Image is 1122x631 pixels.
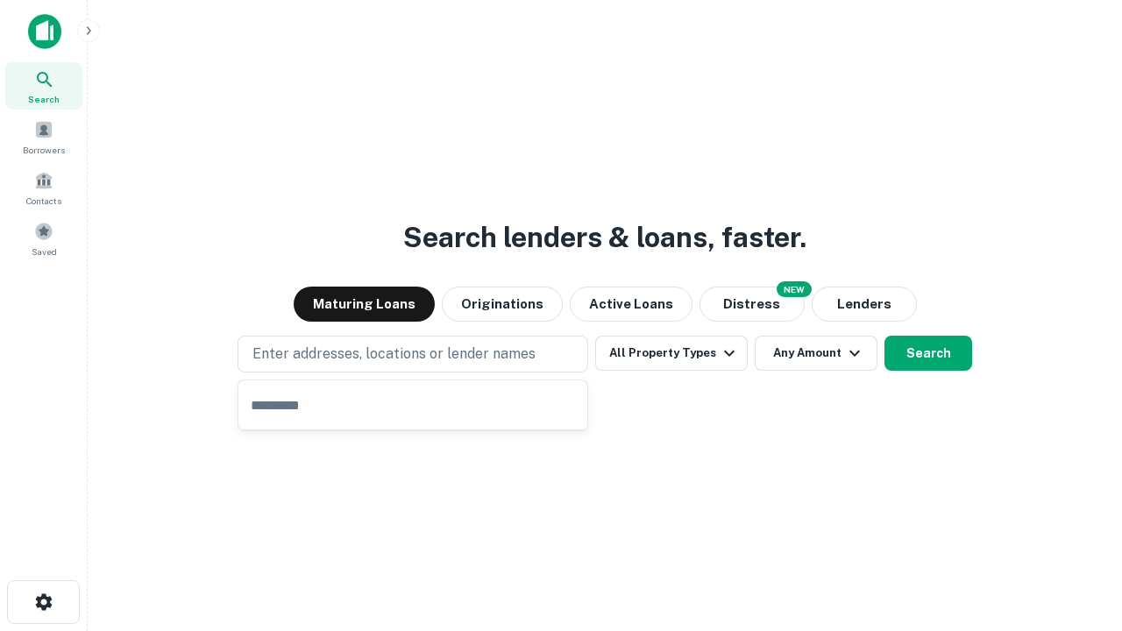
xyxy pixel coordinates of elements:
button: Lenders [812,287,917,322]
button: Search [884,336,972,371]
h3: Search lenders & loans, faster. [403,216,806,259]
div: NEW [777,281,812,297]
a: Saved [5,215,82,262]
a: Search [5,62,82,110]
p: Enter addresses, locations or lender names [252,344,536,365]
button: Search distressed loans with lien and other non-mortgage details. [699,287,805,322]
span: Borrowers [23,143,65,157]
button: Maturing Loans [294,287,435,322]
iframe: Chat Widget [1034,491,1122,575]
img: capitalize-icon.png [28,14,61,49]
span: Contacts [26,194,61,208]
span: Search [28,92,60,106]
button: Originations [442,287,563,322]
button: Any Amount [755,336,877,371]
a: Contacts [5,164,82,211]
button: All Property Types [595,336,748,371]
span: Saved [32,245,57,259]
button: Active Loans [570,287,692,322]
button: Enter addresses, locations or lender names [238,336,588,372]
a: Borrowers [5,113,82,160]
